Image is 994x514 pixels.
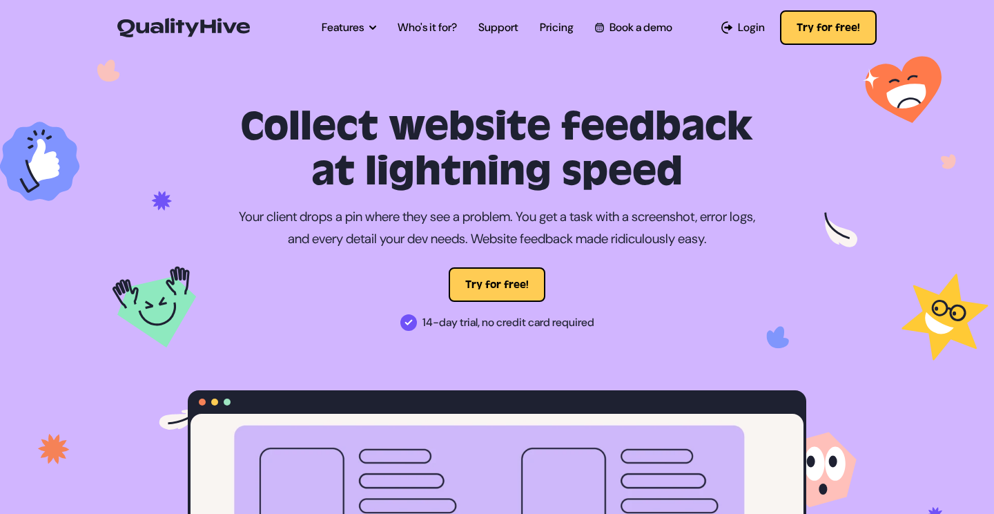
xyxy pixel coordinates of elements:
[595,23,604,32] img: Book a QualityHive Demo
[780,10,877,45] button: Try for free!
[738,19,765,36] span: Login
[422,312,594,334] span: 14-day trial, no credit card required
[449,267,545,302] button: Try for free!
[188,105,806,195] h1: Collect website feedback at lightning speed
[721,19,765,36] a: Login
[322,19,376,36] a: Features
[238,206,756,251] p: Your client drops a pin where they see a problem. You get a task with a screenshot, error logs, a...
[117,18,250,37] img: QualityHive - Bug Tracking Tool
[540,19,574,36] a: Pricing
[478,19,518,36] a: Support
[400,314,417,331] img: 14-day trial, no credit card required
[398,19,457,36] a: Who's it for?
[595,19,672,36] a: Book a demo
